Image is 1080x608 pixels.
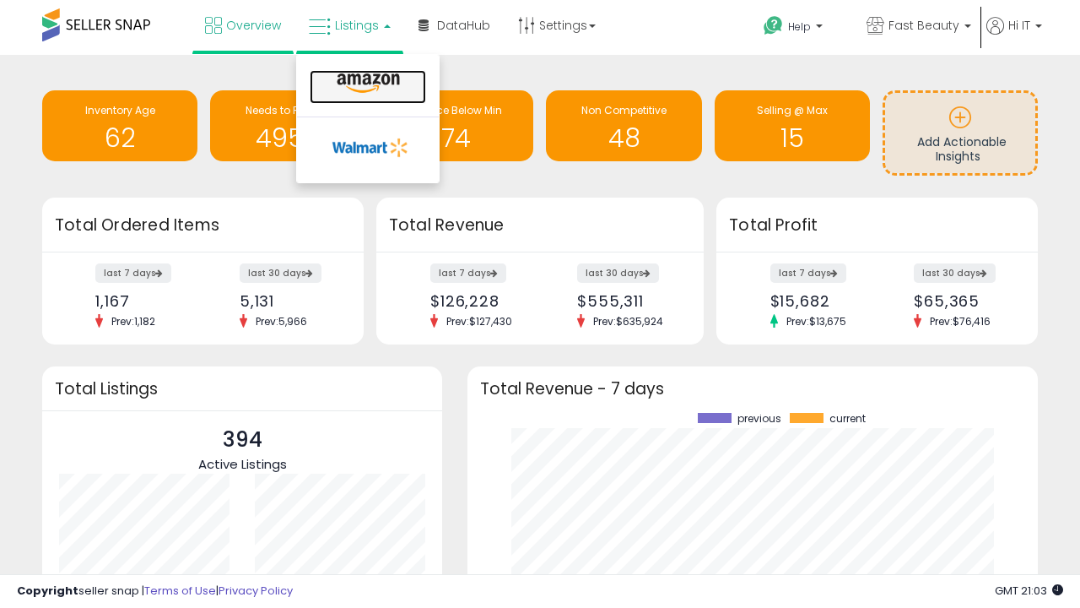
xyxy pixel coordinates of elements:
div: 1,167 [95,292,190,310]
label: last 7 days [95,263,171,283]
span: Fast Beauty [888,17,959,34]
span: Prev: 5,966 [247,314,316,328]
a: Help [750,3,851,55]
label: last 30 days [577,263,659,283]
h3: Total Ordered Items [55,214,351,237]
span: previous [737,413,781,425]
span: Prev: $76,416 [921,314,999,328]
span: Needs to Reprice [246,103,331,117]
span: Help [788,19,811,34]
label: last 7 days [430,263,506,283]
a: Non Competitive 48 [546,90,701,161]
span: Prev: $127,430 [438,314,521,328]
h3: Total Profit [729,214,1025,237]
div: $555,311 [577,292,674,310]
span: Add Actionable Insights [917,133,1007,166]
span: Hi IT [1008,17,1030,34]
span: Selling @ Max [757,103,828,117]
span: Overview [226,17,281,34]
span: Prev: $13,675 [778,314,855,328]
div: $126,228 [430,292,527,310]
a: Inventory Age 62 [42,90,197,161]
div: 5,131 [240,292,334,310]
h3: Total Revenue - 7 days [480,383,1025,395]
div: $65,365 [914,292,1008,310]
a: Terms of Use [144,583,216,599]
a: Selling @ Max 15 [715,90,870,161]
strong: Copyright [17,583,78,599]
label: last 30 days [914,263,996,283]
a: Needs to Reprice 4956 [210,90,365,161]
h1: 48 [554,124,693,152]
i: Get Help [763,15,784,36]
div: $15,682 [770,292,865,310]
label: last 30 days [240,263,321,283]
h1: 4956 [219,124,357,152]
span: Listings [335,17,379,34]
h1: 15 [723,124,861,152]
span: current [829,413,866,425]
span: DataHub [437,17,490,34]
span: 2025-09-13 21:03 GMT [995,583,1063,599]
h1: 62 [51,124,189,152]
span: BB Price Below Min [409,103,502,117]
span: Inventory Age [85,103,155,117]
span: Prev: 1,182 [103,314,164,328]
label: last 7 days [770,263,846,283]
a: Add Actionable Insights [885,93,1035,173]
a: Hi IT [986,17,1042,55]
a: BB Price Below Min 74 [378,90,533,161]
p: 394 [198,424,287,456]
h3: Total Revenue [389,214,691,237]
span: Active Listings [198,455,287,473]
div: seller snap | | [17,584,293,600]
span: Prev: $635,924 [585,314,672,328]
h3: Total Listings [55,383,429,395]
h1: 74 [386,124,525,152]
a: Privacy Policy [219,583,293,599]
span: Non Competitive [581,103,667,117]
